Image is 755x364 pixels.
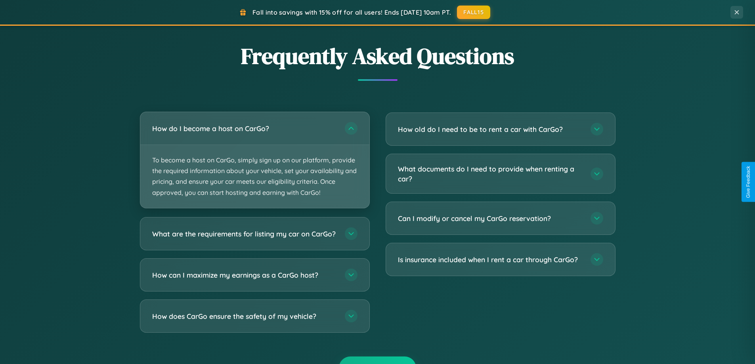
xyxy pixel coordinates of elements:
h3: What are the requirements for listing my car on CarGo? [152,229,337,238]
h3: Is insurance included when I rent a car through CarGo? [398,255,583,265]
div: Give Feedback [745,166,751,198]
h3: How old do I need to be to rent a car with CarGo? [398,124,583,134]
span: Fall into savings with 15% off for all users! Ends [DATE] 10am PT. [252,8,451,16]
h3: Can I modify or cancel my CarGo reservation? [398,213,583,223]
button: FALL15 [457,6,490,19]
p: To become a host on CarGo, simply sign up on our platform, provide the required information about... [140,145,369,208]
h3: How does CarGo ensure the safety of my vehicle? [152,311,337,321]
h3: How do I become a host on CarGo? [152,124,337,133]
h2: Frequently Asked Questions [140,41,615,71]
h3: How can I maximize my earnings as a CarGo host? [152,270,337,280]
h3: What documents do I need to provide when renting a car? [398,164,583,183]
